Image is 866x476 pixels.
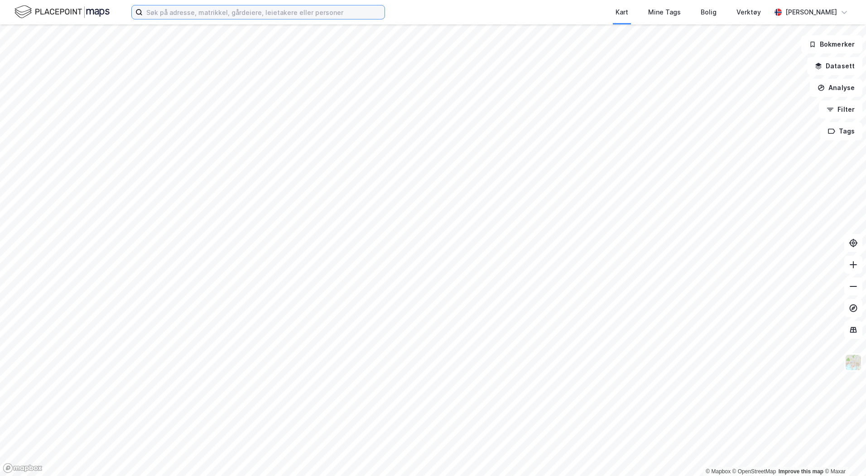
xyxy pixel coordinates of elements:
[14,4,110,20] img: logo.f888ab2527a4732fd821a326f86c7f29.svg
[701,7,717,18] div: Bolig
[821,433,866,476] div: Kontrollprogram for chat
[732,468,776,475] a: OpenStreetMap
[819,100,862,119] button: Filter
[616,7,628,18] div: Kart
[648,7,681,18] div: Mine Tags
[820,122,862,140] button: Tags
[845,354,862,371] img: Z
[807,57,862,75] button: Datasett
[821,433,866,476] iframe: Chat Widget
[785,7,837,18] div: [PERSON_NAME]
[736,7,761,18] div: Verktøy
[706,468,731,475] a: Mapbox
[779,468,823,475] a: Improve this map
[810,79,862,97] button: Analyse
[143,5,385,19] input: Søk på adresse, matrikkel, gårdeiere, leietakere eller personer
[801,35,862,53] button: Bokmerker
[3,463,43,473] a: Mapbox homepage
